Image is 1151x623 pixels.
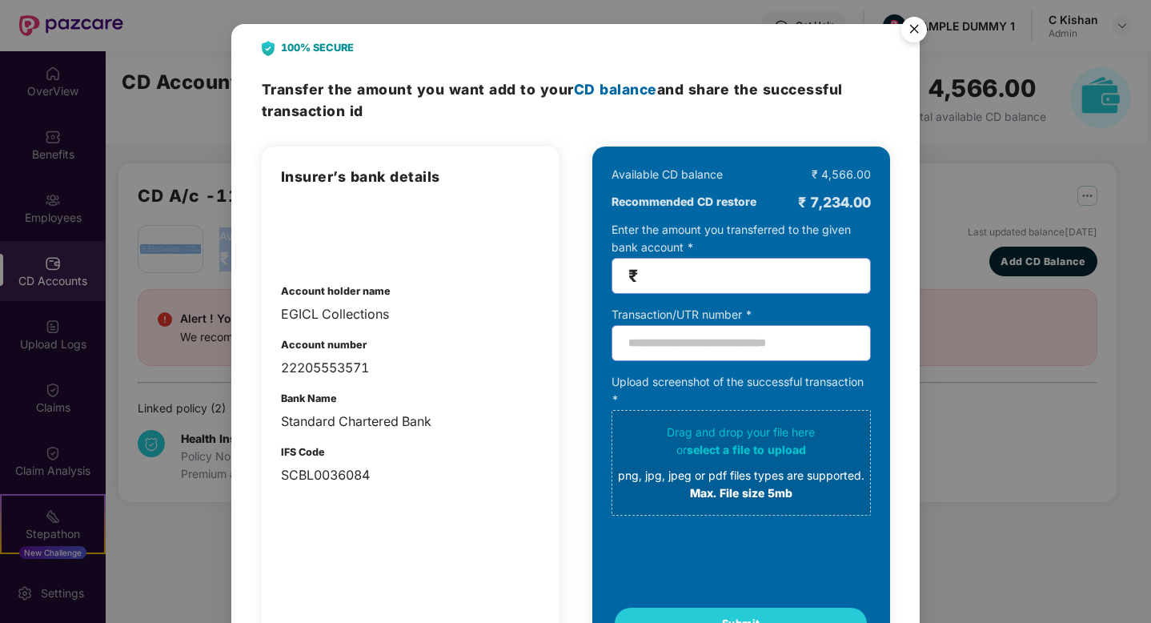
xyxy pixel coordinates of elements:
h3: Transfer the amount and share the successful transaction id [262,78,890,123]
div: Upload screenshot of the successful transaction * [612,373,871,516]
span: ₹ [628,267,638,285]
span: you want add to your [417,81,657,98]
div: ₹ 7,234.00 [798,191,871,214]
div: Available CD balance [612,166,723,183]
span: Drag and drop your file hereorselect a file to uploadpng, jpg, jpeg or pdf files types are suppor... [612,411,870,515]
b: 100% SECURE [281,40,354,56]
div: EGICL Collections [281,304,540,324]
span: select a file to upload [687,443,806,456]
img: integrations [281,203,364,259]
b: Recommended CD restore [612,193,756,211]
div: SCBL0036084 [281,465,540,485]
div: 22205553571 [281,358,540,378]
span: CD balance [574,81,657,98]
img: svg+xml;base64,PHN2ZyB4bWxucz0iaHR0cDovL3d3dy53My5vcmcvMjAwMC9zdmciIHdpZHRoPSIyNCIgaGVpZ2h0PSIyOC... [262,41,275,56]
div: Transaction/UTR number * [612,306,871,324]
div: Standard Chartered Bank [281,412,540,432]
b: IFS Code [281,446,325,458]
div: or [618,441,864,459]
div: ₹ 4,566.00 [812,166,871,183]
div: png, jpg, jpeg or pdf files types are supported. [618,467,864,484]
button: Close [892,9,935,52]
h3: Insurer’s bank details [281,166,540,188]
div: Max. File size 5mb [618,484,864,502]
b: Account number [281,339,367,351]
img: svg+xml;base64,PHN2ZyB4bWxucz0iaHR0cDovL3d3dy53My5vcmcvMjAwMC9zdmciIHdpZHRoPSI1NiIgaGVpZ2h0PSI1Ni... [892,10,936,54]
b: Account holder name [281,285,391,297]
div: Enter the amount you transferred to the given bank account * [612,221,871,294]
b: Bank Name [281,392,337,404]
div: Drag and drop your file here [618,424,864,502]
